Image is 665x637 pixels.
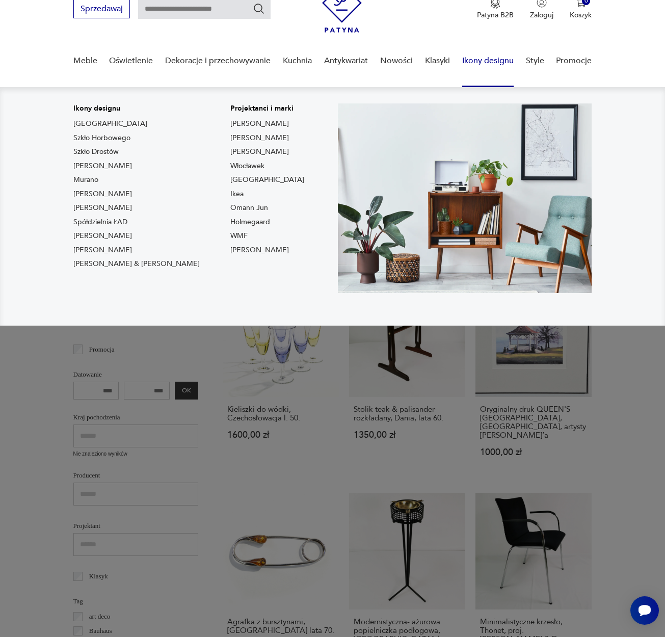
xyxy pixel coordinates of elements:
[109,41,153,81] a: Oświetlenie
[230,161,264,171] a: Włocławek
[73,103,200,114] p: Ikony designu
[230,203,268,213] a: Omann Jun
[230,189,244,199] a: Ikea
[230,231,248,241] a: WMF
[73,41,97,81] a: Meble
[526,41,544,81] a: Style
[462,41,514,81] a: Ikony designu
[73,259,200,269] a: [PERSON_NAME] & [PERSON_NAME]
[165,41,271,81] a: Dekoracje i przechowywanie
[530,10,553,20] p: Zaloguj
[556,41,592,81] a: Promocje
[73,231,132,241] a: [PERSON_NAME]
[230,245,289,255] a: [PERSON_NAME]
[425,41,450,81] a: Klasyki
[253,3,265,15] button: Szukaj
[73,133,130,143] a: Szkło Horbowego
[73,217,127,227] a: Spółdzielnia ŁAD
[73,245,132,255] a: [PERSON_NAME]
[73,175,98,185] a: Murano
[230,133,289,143] a: [PERSON_NAME]
[73,203,132,213] a: [PERSON_NAME]
[73,189,132,199] a: [PERSON_NAME]
[73,161,132,171] a: [PERSON_NAME]
[570,10,592,20] p: Koszyk
[230,147,289,157] a: [PERSON_NAME]
[230,175,304,185] a: [GEOGRAPHIC_DATA]
[380,41,413,81] a: Nowości
[324,41,368,81] a: Antykwariat
[73,147,119,157] a: Szkło Drostów
[283,41,312,81] a: Kuchnia
[230,119,289,129] a: [PERSON_NAME]
[73,119,147,129] a: [GEOGRAPHIC_DATA]
[338,103,592,293] img: Meble
[73,6,130,13] a: Sprzedawaj
[630,596,659,625] iframe: Smartsupp widget button
[230,217,270,227] a: Holmegaard
[230,103,304,114] p: Projektanci i marki
[477,10,514,20] p: Patyna B2B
